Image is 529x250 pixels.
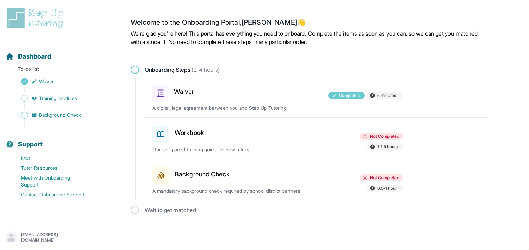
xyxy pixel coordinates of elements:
span: Not Completed [370,134,400,139]
p: Our self-paced training guide for new tutors [152,146,316,153]
span: Dashboard [18,52,51,61]
span: 0.5-1 hour [377,185,397,191]
h3: Waiver [174,87,194,97]
p: A mandatory background check required by school district partners [152,188,316,195]
a: Meet with Onboarding Support [6,173,89,190]
img: logo [6,7,68,29]
a: Contact Onboarding Support [6,190,89,199]
h3: Workbook [175,128,204,138]
span: 5 minutes [377,93,396,98]
a: Background Check [6,110,89,120]
p: A digital, legal agreement between you and Step Up Tutoring [152,105,316,112]
a: Dashboard [6,52,51,61]
h3: Background Check [175,169,230,179]
span: Completed [339,93,361,98]
p: We're glad you're here! This portal has everything you need to onboard. Complete the items as soo... [131,29,488,46]
a: Tutor Resources [6,163,89,173]
button: [EMAIL_ADDRESS][DOMAIN_NAME] [6,231,83,244]
a: Waiver [6,77,89,86]
span: Support [18,139,43,149]
span: Waiver [39,78,54,85]
a: Training modules [6,93,89,103]
a: WaiverCompleted5 minutesA digital, legal agreement between you and Step Up Tutoring [144,77,488,117]
button: Support [3,128,86,152]
a: FAQ [6,153,89,163]
p: To-do list [3,66,86,75]
button: Dashboard [3,40,86,64]
span: Onboarding Steps [145,66,220,74]
a: Background CheckNot Completed0.5-1 hourA mandatory background check required by school district p... [144,159,488,200]
span: (2-4 hours) [190,66,220,73]
span: Not Completed [370,175,400,181]
a: WorkbookNot Completed1-1.5 hoursOur self-paced training guide for new tutors [144,118,488,159]
span: Background Check [39,112,81,119]
span: 1-1.5 hours [377,144,398,150]
h2: Welcome to the Onboarding Portal, [PERSON_NAME] 👋 [131,18,488,29]
span: Training modules [39,95,77,102]
p: [EMAIL_ADDRESS][DOMAIN_NAME] [21,232,83,243]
